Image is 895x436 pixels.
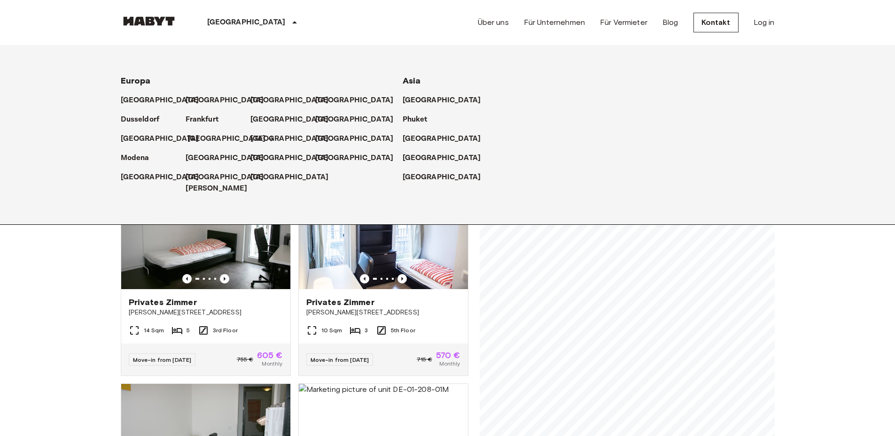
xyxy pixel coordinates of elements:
p: Modena [121,153,149,164]
span: 14 Sqm [144,326,164,335]
p: [GEOGRAPHIC_DATA] [121,172,199,183]
span: 755 € [237,355,253,364]
p: [GEOGRAPHIC_DATA] [315,114,394,125]
span: 715 € [417,355,432,364]
span: Move-in from [DATE] [311,356,369,363]
a: [GEOGRAPHIC_DATA] [121,172,209,183]
span: [PERSON_NAME][STREET_ADDRESS] [129,308,283,317]
p: Phuket [403,114,428,125]
img: Marketing picture of unit DE-01-302-007-05 [121,176,290,289]
a: [GEOGRAPHIC_DATA] [250,172,338,183]
a: Marketing picture of unit DE-01-302-007-05Previous imagePrevious imagePrivates Zimmer[PERSON_NAME... [121,176,291,376]
a: [GEOGRAPHIC_DATA] [187,133,275,145]
p: [GEOGRAPHIC_DATA] [186,153,264,164]
span: Move-in from [DATE] [133,356,192,363]
a: Frankfurt [186,114,228,125]
p: [GEOGRAPHIC_DATA] [207,17,286,28]
button: Previous image [182,274,192,283]
a: [GEOGRAPHIC_DATA] [121,95,209,106]
p: [GEOGRAPHIC_DATA] [403,133,481,145]
p: [GEOGRAPHIC_DATA] [250,133,329,145]
span: 605 € [257,351,283,360]
a: Log in [754,17,775,28]
p: [GEOGRAPHIC_DATA] [250,172,329,183]
a: [GEOGRAPHIC_DATA] [403,153,490,164]
p: [GEOGRAPHIC_DATA] [187,133,266,145]
p: [GEOGRAPHIC_DATA] [250,153,329,164]
a: [GEOGRAPHIC_DATA] [250,133,338,145]
a: Modena [121,153,159,164]
a: [GEOGRAPHIC_DATA] [186,153,273,164]
a: [GEOGRAPHIC_DATA] [315,153,403,164]
a: Dusseldorf [121,114,169,125]
button: Previous image [220,274,229,283]
img: Marketing picture of unit DE-01-302-012-02 [299,176,468,289]
p: [GEOGRAPHIC_DATA] [186,95,264,106]
a: [GEOGRAPHIC_DATA] [403,133,490,145]
a: Marketing picture of unit DE-01-302-012-02Previous imagePrevious imagePrivates Zimmer[PERSON_NAME... [298,176,468,376]
button: Previous image [360,274,369,283]
a: [GEOGRAPHIC_DATA][PERSON_NAME] [186,172,273,194]
p: [GEOGRAPHIC_DATA] [250,95,329,106]
span: Asia [403,76,421,86]
a: [GEOGRAPHIC_DATA] [250,153,338,164]
span: 5th Floor [391,326,415,335]
a: Für Unternehmen [524,17,585,28]
span: [PERSON_NAME][STREET_ADDRESS] [306,308,460,317]
p: Frankfurt [186,114,218,125]
a: Kontakt [693,13,739,32]
button: Previous image [397,274,407,283]
a: [GEOGRAPHIC_DATA] [403,95,490,106]
span: Monthly [262,360,282,368]
p: [GEOGRAPHIC_DATA] [315,95,394,106]
span: Privates Zimmer [129,297,197,308]
span: 570 € [436,351,460,360]
a: [GEOGRAPHIC_DATA] [250,114,338,125]
a: Blog [662,17,678,28]
span: Monthly [439,360,460,368]
p: [GEOGRAPHIC_DATA] [250,114,329,125]
p: [GEOGRAPHIC_DATA] [315,153,394,164]
a: [GEOGRAPHIC_DATA] [315,133,403,145]
span: Privates Zimmer [306,297,374,308]
p: [GEOGRAPHIC_DATA] [403,172,481,183]
p: [GEOGRAPHIC_DATA] [121,95,199,106]
p: [GEOGRAPHIC_DATA][PERSON_NAME] [186,172,264,194]
p: [GEOGRAPHIC_DATA] [315,133,394,145]
a: [GEOGRAPHIC_DATA] [403,172,490,183]
p: [GEOGRAPHIC_DATA] [121,133,199,145]
p: Dusseldorf [121,114,160,125]
span: 3rd Floor [213,326,238,335]
a: Für Vermieter [600,17,647,28]
span: 5 [187,326,190,335]
a: [GEOGRAPHIC_DATA] [121,133,209,145]
p: [GEOGRAPHIC_DATA] [403,95,481,106]
a: [GEOGRAPHIC_DATA] [315,114,403,125]
a: Phuket [403,114,437,125]
p: [GEOGRAPHIC_DATA] [403,153,481,164]
span: 10 Sqm [321,326,342,335]
a: [GEOGRAPHIC_DATA] [315,95,403,106]
a: [GEOGRAPHIC_DATA] [250,95,338,106]
span: 3 [365,326,368,335]
img: Habyt [121,16,177,26]
a: Über uns [478,17,509,28]
a: [GEOGRAPHIC_DATA] [186,95,273,106]
span: Europa [121,76,151,86]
